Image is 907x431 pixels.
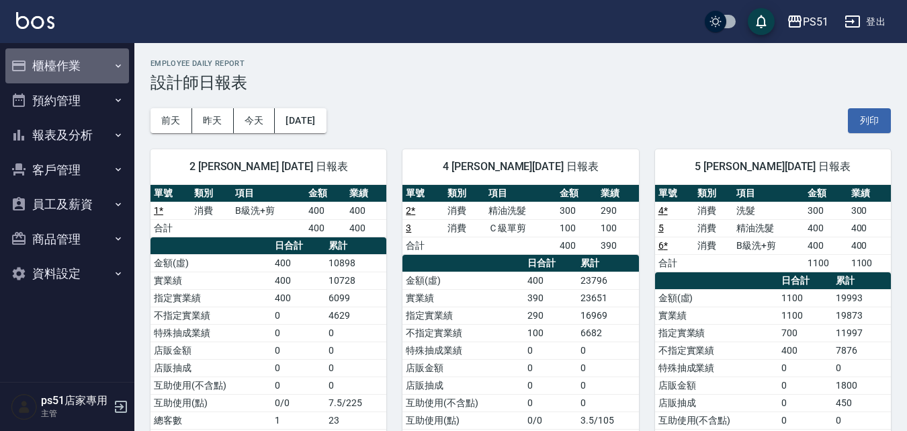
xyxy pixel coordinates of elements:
td: 互助使用(不含點) [402,394,523,412]
th: 類別 [444,185,485,202]
td: 300 [804,202,847,219]
td: 0 [577,342,639,359]
th: 金額 [305,185,345,202]
td: 290 [597,202,638,219]
td: 1 [271,412,325,429]
td: 店販抽成 [150,359,271,377]
td: 金額(虛) [655,289,778,307]
th: 日合計 [271,237,325,255]
td: 400 [346,202,386,219]
td: 11997 [832,324,891,342]
a: 3 [406,223,411,233]
td: 互助使用(不含點) [655,412,778,429]
td: 精油洗髮 [485,202,556,219]
td: 指定實業績 [150,289,271,307]
td: 300 [556,202,597,219]
td: 400 [778,342,832,359]
td: 19993 [832,289,891,307]
td: 0 [271,342,325,359]
td: 19873 [832,307,891,324]
td: 互助使用(不含點) [150,377,271,394]
td: 1100 [848,254,891,272]
button: 資料設定 [5,256,129,291]
td: 互助使用(點) [150,394,271,412]
td: 特殊抽成業績 [402,342,523,359]
td: 指定實業績 [655,324,778,342]
h5: ps51店家專用 [41,394,110,407]
th: 項目 [733,185,804,202]
td: 7876 [832,342,891,359]
td: 0 [271,377,325,394]
td: 0/0 [524,412,578,429]
th: 業績 [848,185,891,202]
td: 16969 [577,307,639,324]
td: 0 [524,377,578,394]
td: 100 [524,324,578,342]
td: 特殊抽成業績 [150,324,271,342]
td: 0 [271,359,325,377]
td: 0 [325,359,387,377]
button: 報表及分析 [5,118,129,153]
td: 300 [848,202,891,219]
td: 3.5/105 [577,412,639,429]
td: 互助使用(點) [402,412,523,429]
button: 客戶管理 [5,153,129,188]
td: 0 [325,377,387,394]
td: 總客數 [150,412,271,429]
td: 店販抽成 [402,377,523,394]
table: a dense table [655,185,891,272]
td: 店販金額 [655,377,778,394]
td: Ｃ級單剪 [485,219,556,237]
th: 累計 [325,237,387,255]
button: PS51 [781,8,834,36]
td: 0 [271,307,325,324]
td: 100 [597,219,638,237]
td: 400 [848,237,891,254]
td: 400 [848,219,891,237]
td: 0 [778,394,832,412]
a: 5 [658,223,664,233]
td: 6682 [577,324,639,342]
td: 不指定實業績 [150,307,271,324]
th: 類別 [694,185,733,202]
button: [DATE] [275,108,326,133]
td: 0 [524,394,578,412]
td: 0 [271,324,325,342]
td: 400 [524,272,578,289]
td: 0 [524,359,578,377]
td: 0 [325,324,387,342]
td: 400 [305,219,345,237]
button: 櫃檯作業 [5,48,129,83]
img: Person [11,393,38,420]
th: 單號 [150,185,191,202]
p: 主管 [41,407,110,420]
td: 400 [305,202,345,219]
td: 4629 [325,307,387,324]
td: 100 [556,219,597,237]
td: 23 [325,412,387,429]
th: 單號 [655,185,694,202]
td: B級洗+剪 [232,202,306,219]
td: 消費 [694,202,733,219]
td: 10898 [325,254,387,272]
button: 員工及薪資 [5,187,129,222]
td: 290 [524,307,578,324]
td: 店販抽成 [655,394,778,412]
td: 合計 [655,254,694,272]
td: B級洗+剪 [733,237,804,254]
td: 400 [271,289,325,307]
button: 列印 [848,108,891,133]
button: 前天 [150,108,192,133]
h2: Employee Daily Report [150,59,891,68]
td: 合計 [402,237,443,254]
td: 390 [597,237,638,254]
td: 6099 [325,289,387,307]
td: 400 [346,219,386,237]
table: a dense table [402,185,638,255]
td: 400 [556,237,597,254]
td: 0 [577,359,639,377]
td: 400 [271,254,325,272]
td: 390 [524,289,578,307]
th: 業績 [597,185,638,202]
td: 0/0 [271,394,325,412]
